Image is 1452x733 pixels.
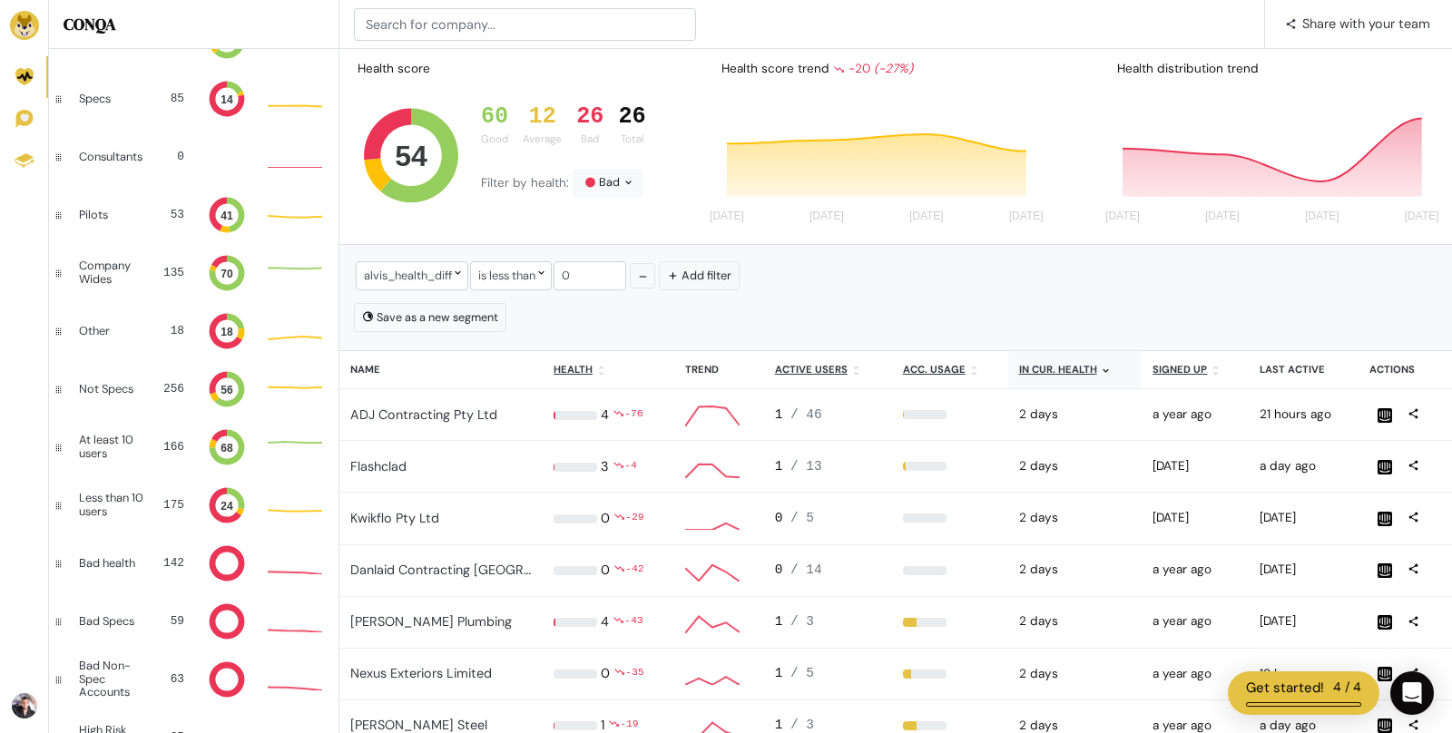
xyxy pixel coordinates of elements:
[64,15,324,34] h5: CONQA
[573,169,643,198] div: Bad
[350,562,606,578] a: Danlaid Contracting [GEOGRAPHIC_DATA]
[1153,457,1237,475] div: 2025-03-04 12:22pm
[1405,210,1439,222] tspan: [DATE]
[1333,678,1361,699] div: 4 / 4
[10,11,39,40] img: Brand
[1019,457,1132,475] div: 2025-10-06 12:00am
[707,53,1049,85] div: Health score trend
[350,665,492,681] a: Nexus Exteriors Limited
[79,557,141,570] div: Bad health
[339,351,543,388] th: Name
[79,325,141,337] div: Other
[481,175,573,191] span: Filter by health:
[356,261,468,289] div: alvis_health_diff
[790,718,814,732] span: / 3
[775,406,881,425] div: 1
[49,70,338,128] a: Specs 85 14
[523,103,562,131] div: 12
[1153,665,1237,683] div: 2024-05-15 01:27pm
[523,132,562,147] div: Average
[79,259,147,286] div: Company Wides
[601,457,609,477] div: 3
[1019,509,1132,527] div: 2025-10-06 12:00am
[809,210,844,222] tspan: [DATE]
[350,510,439,526] a: Kwikflo Pty Ltd
[674,351,764,388] th: Trend
[601,509,610,529] div: 0
[775,457,881,477] div: 1
[1205,210,1240,222] tspan: [DATE]
[833,60,913,78] div: -20
[49,650,338,709] a: Bad Non-Spec Accounts 63
[1019,612,1132,630] div: 2025-10-06 12:00am
[1153,406,1237,424] div: 2024-05-15 01:28pm
[1260,665,1348,683] div: 2025-10-06 07:08pm
[1153,509,1237,527] div: 2025-01-24 09:30am
[790,666,814,680] span: / 5
[79,151,142,163] div: Consultants
[79,615,141,628] div: Bad Specs
[79,93,141,105] div: Specs
[625,664,644,684] div: -35
[79,434,147,460] div: At least 10 users
[659,261,740,289] button: Add filter
[576,103,603,131] div: 26
[624,406,643,425] div: -76
[624,612,643,632] div: -43
[354,8,696,41] input: Search for company...
[1105,210,1140,222] tspan: [DATE]
[49,592,338,650] a: Bad Specs 59
[775,509,881,529] div: 0
[49,302,338,360] a: Other 18 18
[625,561,644,581] div: -42
[903,721,997,730] div: 33%
[49,534,338,592] a: Bad health 142
[1260,612,1348,630] div: 2025-10-01 05:18pm
[1249,351,1359,388] th: Last active
[903,513,997,523] div: 0%
[350,458,407,474] a: Flashclad
[1103,53,1445,85] div: Health distribution trend
[903,669,997,679] div: 20%
[162,438,184,455] div: 166
[350,717,487,733] a: [PERSON_NAME] Steel
[1260,509,1348,527] div: 2025-09-29 10:25am
[1260,457,1348,475] div: 2025-10-06 02:39pm
[168,670,184,688] div: 63
[576,132,603,147] div: Bad
[903,618,997,627] div: 33%
[775,561,881,581] div: 0
[790,614,814,629] span: / 3
[1153,561,1237,579] div: 2024-05-31 07:53am
[155,322,184,339] div: 18
[618,103,645,131] div: 26
[155,90,184,107] div: 85
[601,561,610,581] div: 0
[481,132,508,147] div: Good
[775,363,848,376] u: Active users
[903,566,997,575] div: 0%
[1019,561,1132,579] div: 2025-10-06 12:00am
[49,418,338,476] a: At least 10 users 166 68
[601,664,610,684] div: 0
[49,244,338,302] a: Company Wides 135 70
[157,148,184,165] div: 0
[1305,210,1339,222] tspan: [DATE]
[618,132,645,147] div: Total
[554,363,593,376] u: Health
[790,511,814,525] span: / 5
[1019,363,1097,376] u: In cur. health
[49,476,338,534] a: Less than 10 users 175 24
[1019,665,1132,683] div: 2025-10-06 12:00am
[79,492,149,518] div: Less than 10 users
[601,612,609,632] div: 4
[1019,406,1132,424] div: 2025-10-06 12:00am
[790,407,822,422] span: / 46
[874,61,913,76] i: (-27%)
[790,562,822,577] span: / 14
[350,613,512,630] a: [PERSON_NAME] Plumbing
[1153,612,1237,630] div: 2024-05-15 01:28pm
[790,459,822,474] span: / 13
[775,612,881,632] div: 1
[1260,406,1348,424] div: 2025-10-06 03:27pm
